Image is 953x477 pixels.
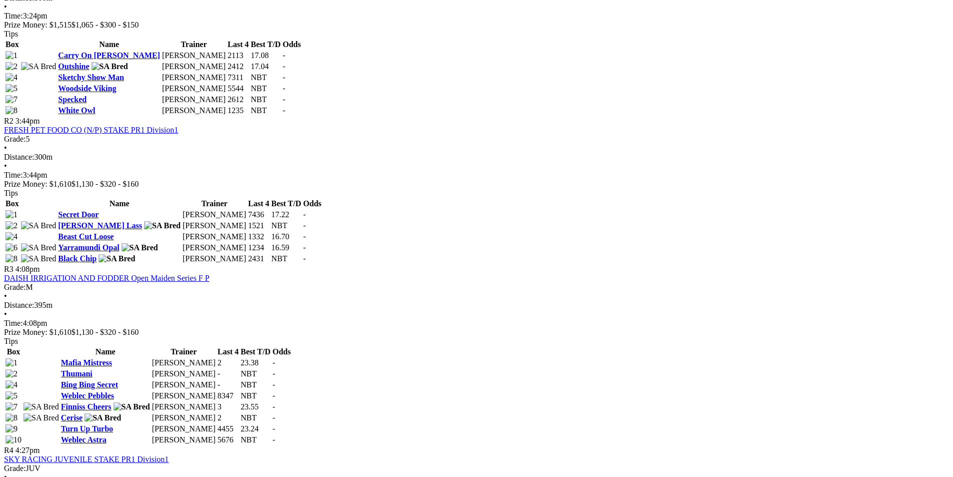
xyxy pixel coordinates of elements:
[6,380,18,389] img: 4
[4,464,949,473] div: JUV
[4,117,14,125] span: R2
[58,243,119,252] a: Yarramundi Opal
[4,446,14,454] span: R4
[250,95,281,105] td: NBT
[227,106,249,116] td: 1235
[4,180,949,189] div: Prize Money: $1,610
[61,380,118,389] a: Bing Bing Secret
[162,51,226,61] td: [PERSON_NAME]
[4,153,949,162] div: 300m
[58,232,114,241] a: Beast Cut Loose
[6,51,18,60] img: 1
[6,62,18,71] img: 2
[152,435,216,445] td: [PERSON_NAME]
[250,40,281,50] th: Best T/D
[182,243,247,253] td: [PERSON_NAME]
[58,73,124,82] a: Sketchy Show Man
[250,62,281,72] td: 17.04
[227,51,249,61] td: 2113
[248,243,270,253] td: 1234
[6,221,18,230] img: 2
[61,435,107,444] a: Weblec Astra
[250,73,281,83] td: NBT
[283,62,285,71] span: -
[4,162,7,170] span: •
[16,265,40,273] span: 4:08pm
[240,435,271,445] td: NBT
[250,51,281,61] td: 17.08
[248,221,270,231] td: 1521
[4,464,26,472] span: Grade:
[152,391,216,401] td: [PERSON_NAME]
[21,243,57,252] img: SA Bred
[217,380,239,390] td: -
[273,413,275,422] span: -
[162,73,226,83] td: [PERSON_NAME]
[6,402,18,411] img: 7
[24,402,59,411] img: SA Bred
[58,62,89,71] a: Outshine
[58,210,99,219] a: Secret Door
[58,84,116,93] a: Woodside Viking
[273,435,275,444] span: -
[4,171,23,179] span: Time:
[85,413,121,422] img: SA Bred
[72,21,139,29] span: $1,065 - $300 - $150
[283,84,285,93] span: -
[303,221,306,230] span: -
[6,254,18,263] img: 8
[227,84,249,94] td: 5544
[4,153,34,161] span: Distance:
[273,369,275,378] span: -
[122,243,158,252] img: SA Bred
[72,180,139,188] span: $1,130 - $320 - $160
[6,358,18,367] img: 1
[4,455,169,463] a: SKY RACING JUVENILE STAKE PR1 Division1
[303,199,322,209] th: Odds
[217,424,239,434] td: 4455
[283,95,285,104] span: -
[250,84,281,94] td: NBT
[240,347,271,357] th: Best T/D
[4,274,210,282] a: DAISH IRRIGATION AND FODDER Open Maiden Series F P
[61,413,83,422] a: Cerise
[6,210,18,219] img: 1
[58,106,95,115] a: White Owl
[152,369,216,379] td: [PERSON_NAME]
[248,232,270,242] td: 1332
[217,358,239,368] td: 2
[152,380,216,390] td: [PERSON_NAME]
[162,95,226,105] td: [PERSON_NAME]
[273,402,275,411] span: -
[182,199,247,209] th: Trainer
[4,328,949,337] div: Prize Money: $1,610
[6,435,22,444] img: 10
[182,254,247,264] td: [PERSON_NAME]
[240,369,271,379] td: NBT
[217,369,239,379] td: -
[6,391,18,400] img: 5
[240,424,271,434] td: 23.24
[4,135,949,144] div: 5
[6,232,18,241] img: 4
[6,73,18,82] img: 4
[61,402,112,411] a: Finniss Cheers
[6,369,18,378] img: 2
[58,254,97,263] a: Black Chip
[282,40,301,50] th: Odds
[303,243,306,252] span: -
[182,221,247,231] td: [PERSON_NAME]
[283,51,285,60] span: -
[248,210,270,220] td: 7436
[61,369,93,378] a: Thumani
[303,232,306,241] span: -
[227,95,249,105] td: 2612
[271,221,302,231] td: NBT
[6,199,19,208] span: Box
[99,254,135,263] img: SA Bred
[4,12,949,21] div: 3:24pm
[61,424,113,433] a: Turn Up Turbo
[4,301,34,309] span: Distance:
[4,30,18,38] span: Tips
[144,221,181,230] img: SA Bred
